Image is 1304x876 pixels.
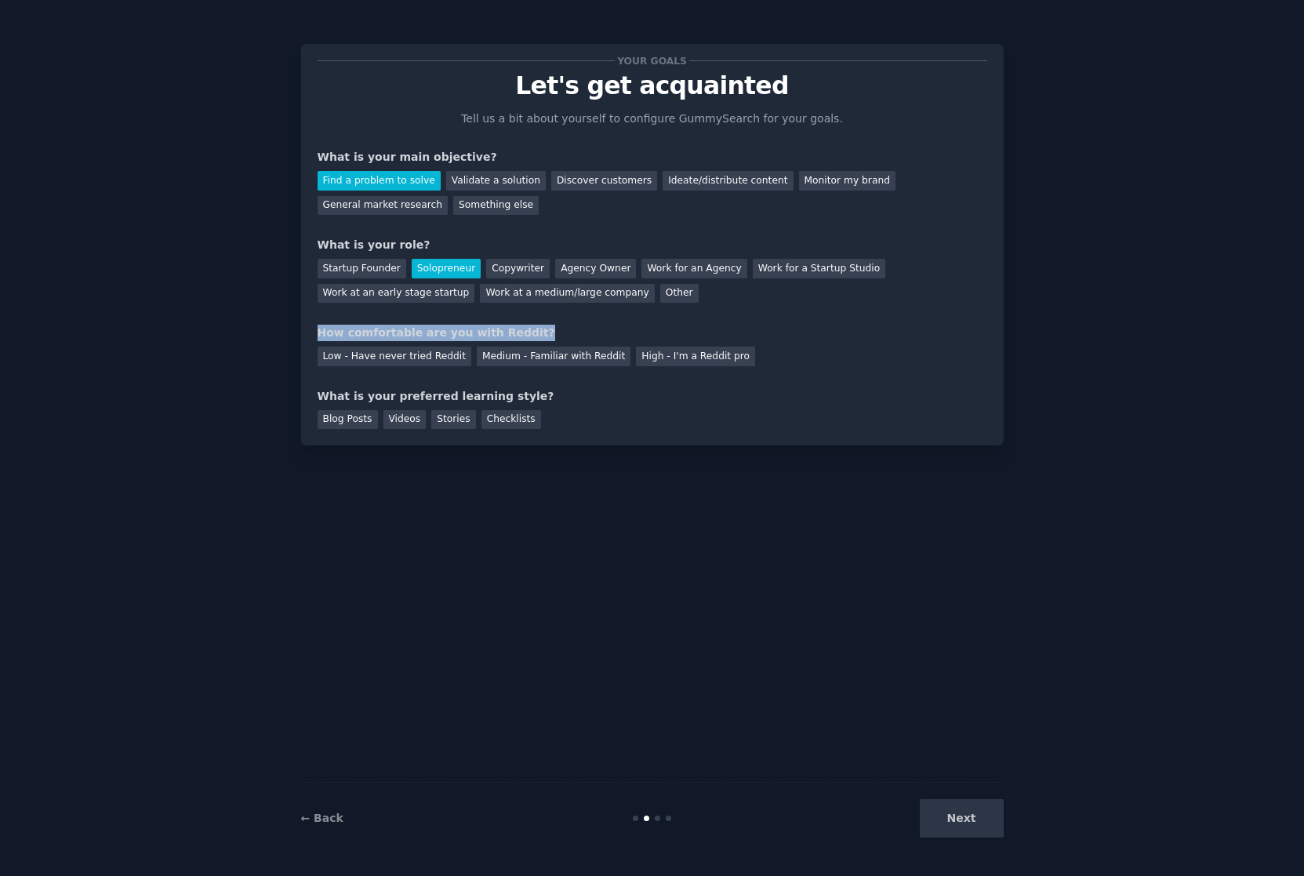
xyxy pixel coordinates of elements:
[663,171,793,191] div: Ideate/distribute content
[301,812,343,824] a: ← Back
[318,410,378,430] div: Blog Posts
[453,196,539,216] div: Something else
[318,72,987,100] p: Let's get acquainted
[615,53,690,69] span: Your goals
[318,196,449,216] div: General market research
[318,284,475,304] div: Work at an early stage startup
[641,259,746,278] div: Work for an Agency
[636,347,755,366] div: High - I'm a Reddit pro
[318,171,441,191] div: Find a problem to solve
[318,149,987,165] div: What is your main objective?
[318,259,406,278] div: Startup Founder
[481,410,541,430] div: Checklists
[480,284,654,304] div: Work at a medium/large company
[318,388,987,405] div: What is your preferred learning style?
[551,171,657,191] div: Discover customers
[753,259,885,278] div: Work for a Startup Studio
[799,171,895,191] div: Monitor my brand
[431,410,475,430] div: Stories
[660,284,699,304] div: Other
[318,347,471,366] div: Low - Have never tried Reddit
[446,171,546,191] div: Validate a solution
[318,325,987,341] div: How comfortable are you with Reddit?
[412,259,481,278] div: Solopreneur
[455,111,850,127] p: Tell us a bit about yourself to configure GummySearch for your goals.
[318,237,987,253] div: What is your role?
[486,259,550,278] div: Copywriter
[555,259,636,278] div: Agency Owner
[383,410,427,430] div: Videos
[477,347,630,366] div: Medium - Familiar with Reddit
